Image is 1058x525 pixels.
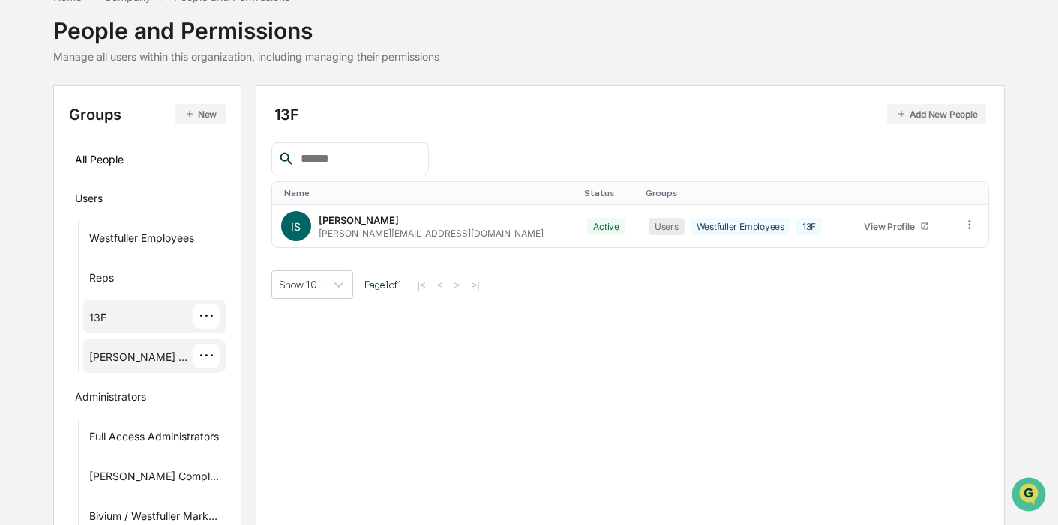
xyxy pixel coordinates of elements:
[103,300,192,327] a: 🗄️Attestations
[89,470,220,488] div: [PERSON_NAME] Compliance Consulting, LLC
[15,189,39,213] img: Rachel Stanley
[89,350,194,368] div: [PERSON_NAME] User Group
[67,114,246,129] div: Start new chat
[646,188,843,198] div: Toggle SortBy
[133,203,163,215] span: [DATE]
[865,221,921,232] div: View Profile
[858,215,936,238] a: View Profile
[966,188,983,198] div: Toggle SortBy
[587,218,625,235] div: Active
[175,104,226,124] button: New
[450,279,465,291] button: >
[15,31,273,55] p: How can we help?
[9,328,100,355] a: 🔎Data Lookup
[46,243,121,255] span: [PERSON_NAME]
[193,304,220,329] div: ···
[193,344,220,368] div: ···
[796,218,822,235] div: 13F
[67,129,206,141] div: We're available if you need us!
[466,279,484,291] button: >|
[75,192,103,210] div: Users
[15,229,39,253] img: Rachel Stanley
[89,271,114,289] div: Reps
[106,370,181,382] a: Powered byPylon
[53,50,439,63] div: Manage all users within this organization, including managing their permissions
[89,311,106,329] div: 13F
[89,231,194,249] div: Westfuller Employees
[30,306,97,321] span: Preclearance
[124,243,130,255] span: •
[15,307,27,319] div: 🖐️
[124,306,186,321] span: Attestations
[291,220,301,233] span: IS
[31,114,58,141] img: 8933085812038_c878075ebb4cc5468115_72.jpg
[691,218,790,235] div: Westfuller Employees
[584,188,634,198] div: Toggle SortBy
[319,214,399,226] div: [PERSON_NAME]
[124,203,130,215] span: •
[69,104,226,124] div: Groups
[413,279,430,291] button: |<
[9,300,103,327] a: 🖐️Preclearance
[274,104,987,124] div: 13F
[1010,476,1051,516] iframe: Open customer support
[319,228,544,239] div: [PERSON_NAME][EMAIL_ADDRESS][DOMAIN_NAME]
[232,163,273,180] button: See all
[149,371,181,382] span: Pylon
[30,334,94,349] span: Data Lookup
[75,147,220,172] div: All People
[433,279,448,291] button: <
[649,218,685,235] div: Users
[887,104,987,124] button: Add New People
[53,5,439,44] div: People and Permissions
[255,118,273,136] button: Start new chat
[46,203,121,215] span: [PERSON_NAME]
[15,114,42,141] img: 1746055101610-c473b297-6a78-478c-a979-82029cc54cd1
[855,188,948,198] div: Toggle SortBy
[15,336,27,348] div: 🔎
[109,307,121,319] div: 🗄️
[75,390,146,408] div: Administrators
[284,188,573,198] div: Toggle SortBy
[15,166,100,177] div: Past conversations
[364,279,402,291] span: Page 1 of 1
[89,430,219,448] div: Full Access Administrators
[133,243,163,255] span: [DATE]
